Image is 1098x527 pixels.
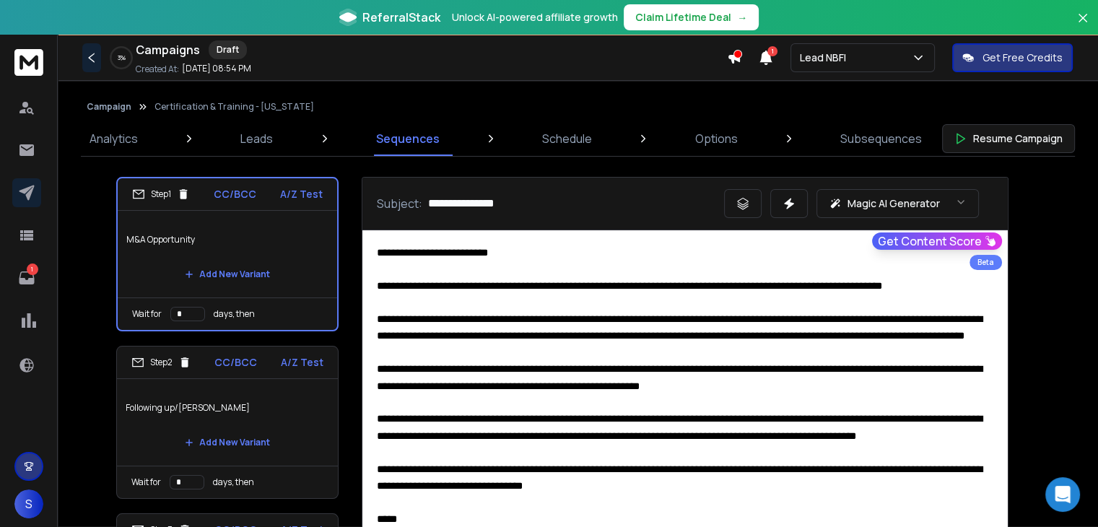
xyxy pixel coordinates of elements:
p: 3 % [118,53,126,62]
p: Following up/[PERSON_NAME] [126,388,329,428]
p: Magic AI Generator [848,196,940,211]
button: S [14,489,43,518]
span: ReferralStack [362,9,440,26]
p: Created At: [136,64,179,75]
li: Step1CC/BCCA/Z TestM&A OpportunityAdd New VariantWait fordays, then [116,177,339,331]
a: Leads [232,121,282,156]
button: Get Free Credits [952,43,1073,72]
p: Subject: [377,195,422,212]
p: A/Z Test [280,187,323,201]
div: Step 2 [131,356,191,369]
a: Subsequences [832,121,931,156]
p: Analytics [90,130,138,147]
p: Wait for [132,308,162,320]
div: Step 1 [132,188,190,201]
p: A/Z Test [281,355,323,370]
p: days, then [213,476,254,488]
li: Step2CC/BCCA/Z TestFollowing up/[PERSON_NAME]Add New VariantWait fordays, then [116,346,339,499]
button: Magic AI Generator [816,189,979,218]
button: Add New Variant [173,260,282,289]
div: Draft [209,40,247,59]
p: Get Free Credits [982,51,1063,65]
h1: Campaigns [136,41,200,58]
button: Resume Campaign [942,124,1075,153]
p: Leads [240,130,273,147]
button: Claim Lifetime Deal→ [624,4,759,30]
a: 1 [12,263,41,292]
p: Schedule [542,130,592,147]
span: → [737,10,747,25]
p: Sequences [376,130,440,147]
p: 1 [27,263,38,275]
span: 1 [767,46,777,56]
p: [DATE] 08:54 PM [182,63,251,74]
button: Get Content Score [872,232,1002,250]
a: Sequences [367,121,448,156]
div: Open Intercom Messenger [1045,477,1080,512]
p: CC/BCC [214,355,257,370]
a: Analytics [81,121,147,156]
p: Lead NBFI [800,51,852,65]
p: Wait for [131,476,161,488]
p: CC/BCC [214,187,256,201]
div: Beta [970,255,1002,270]
button: Close banner [1073,9,1092,43]
p: Subsequences [840,130,922,147]
button: Campaign [87,101,131,113]
p: days, then [214,308,255,320]
p: Options [695,130,738,147]
p: Certification & Training - [US_STATE] [154,101,314,113]
p: Unlock AI-powered affiliate growth [452,10,618,25]
a: Options [687,121,746,156]
p: M&A Opportunity [126,219,328,260]
a: Schedule [533,121,601,156]
button: Add New Variant [173,428,282,457]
